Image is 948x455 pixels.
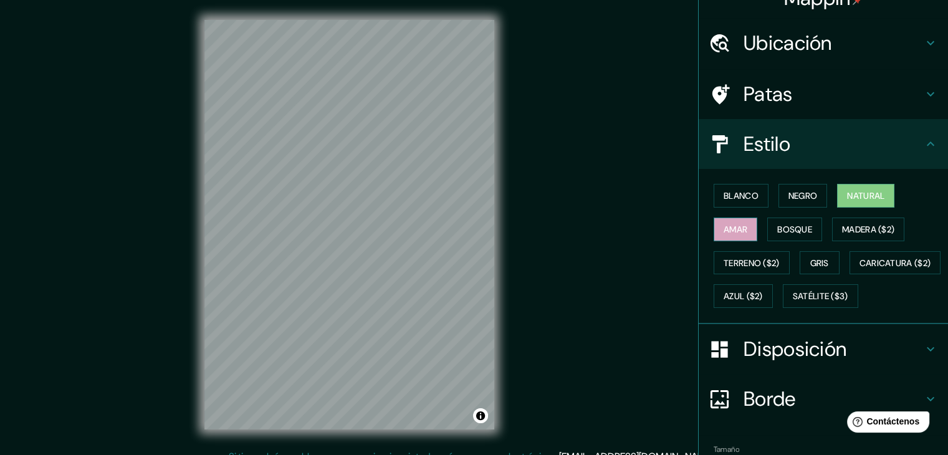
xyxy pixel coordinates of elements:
button: Amar [714,218,757,241]
font: Caricatura ($2) [859,257,931,269]
iframe: Lanzador de widgets de ayuda [837,406,934,441]
font: Disposición [744,336,846,362]
button: Madera ($2) [832,218,904,241]
button: Negro [778,184,828,208]
button: Bosque [767,218,822,241]
font: Estilo [744,131,790,157]
font: Madera ($2) [842,224,894,235]
font: Ubicación [744,30,832,56]
div: Estilo [699,119,948,169]
button: Gris [800,251,840,275]
font: Patas [744,81,793,107]
font: Amar [724,224,747,235]
font: Natural [847,190,884,201]
div: Borde [699,374,948,424]
canvas: Mapa [204,20,494,429]
button: Blanco [714,184,768,208]
font: Terreno ($2) [724,257,780,269]
font: Azul ($2) [724,291,763,302]
font: Tamaño [714,444,739,454]
button: Caricatura ($2) [850,251,941,275]
font: Satélite ($3) [793,291,848,302]
div: Disposición [699,324,948,374]
font: Gris [810,257,829,269]
button: Terreno ($2) [714,251,790,275]
button: Natural [837,184,894,208]
font: Blanco [724,190,759,201]
font: Borde [744,386,796,412]
div: Ubicación [699,18,948,68]
button: Azul ($2) [714,284,773,308]
button: Activar o desactivar atribución [473,408,488,423]
font: Bosque [777,224,812,235]
div: Patas [699,69,948,119]
button: Satélite ($3) [783,284,858,308]
font: Negro [788,190,818,201]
